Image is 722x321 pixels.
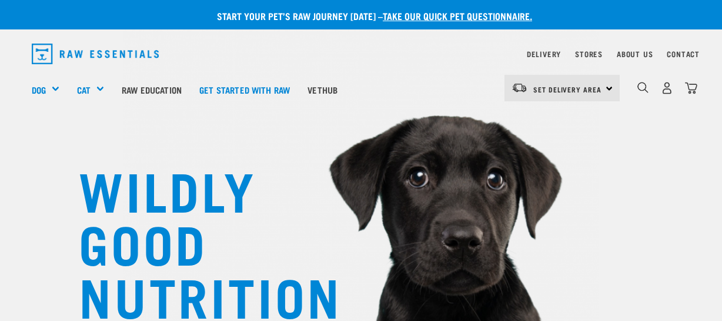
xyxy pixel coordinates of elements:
span: Set Delivery Area [533,87,601,91]
a: Delivery [527,52,561,56]
nav: dropdown navigation [22,39,700,69]
h1: WILDLY GOOD NUTRITION [79,162,314,321]
img: home-icon-1@2x.png [637,82,649,93]
img: home-icon@2x.png [685,82,697,94]
a: Vethub [299,66,346,113]
a: Cat [77,83,91,97]
a: Raw Education [113,66,190,113]
a: Dog [32,83,46,97]
img: van-moving.png [512,82,527,93]
a: take our quick pet questionnaire. [383,13,532,18]
a: About Us [617,52,653,56]
img: user.png [661,82,673,94]
a: Stores [575,52,603,56]
a: Contact [667,52,700,56]
a: Get started with Raw [190,66,299,113]
img: Raw Essentials Logo [32,44,159,64]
